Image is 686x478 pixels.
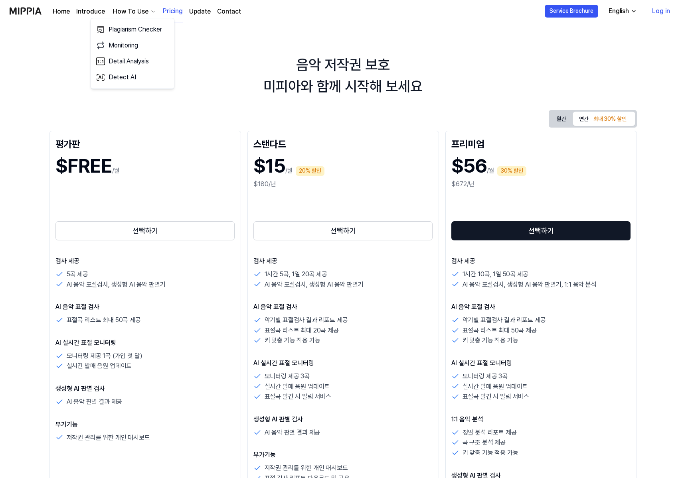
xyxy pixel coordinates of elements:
a: 선택하기 [55,220,235,242]
p: 실시간 발매 음원 업데이트 [67,361,132,371]
p: 모니터링 제공 3곡 [265,371,310,382]
a: Home [53,7,70,16]
p: AI 음악 표절검사, 생성형 AI 음악 판별기, 1:1 음악 분석 [463,279,597,290]
p: AI 음악 표절검사, 생성형 AI 음악 판별기 [67,279,166,290]
p: 생성형 AI 판별 검사 [253,415,433,424]
button: 연간 [573,112,635,126]
p: 표절곡 리스트 최대 50곡 제공 [67,315,141,325]
p: 저작권 관리를 위한 개인 대시보드 [265,463,348,473]
p: AI 실시간 표절 모니터링 [451,358,631,368]
h1: $56 [451,153,487,179]
button: English [602,3,642,19]
p: 키 맞춤 기능 적용 가능 [265,335,320,346]
button: 월간 [550,113,573,125]
div: 30% 할인 [497,166,526,176]
p: 실시간 발매 음원 업데이트 [265,382,330,392]
p: 모니터링 제공 3곡 [463,371,508,382]
p: 저작권 관리를 위한 개인 대시보드 [67,433,150,443]
div: 스탠다드 [253,137,433,149]
button: 선택하기 [55,221,235,240]
a: Monitoring [94,37,171,53]
p: AI 음악 표절 검사 [55,302,235,312]
p: AI 음악 표절 검사 [451,302,631,312]
p: 5곡 제공 [67,269,88,279]
p: 모니터링 제공 1곡 (가입 첫 달) [67,351,142,361]
p: 표절곡 발견 시 알림 서비스 [463,391,530,402]
p: AI 음악 표절검사, 생성형 AI 음악 판별기 [265,279,364,290]
p: /월 [112,166,120,175]
p: 키 맞춤 기능 적용 가능 [463,335,518,346]
p: 검사 제공 [55,256,235,266]
div: $180/년 [253,179,433,189]
p: 표절곡 발견 시 알림 서비스 [265,391,332,402]
div: English [607,6,631,16]
a: Introduce [76,7,105,16]
p: 부가기능 [253,450,433,460]
p: AI 음악 판별 결과 제공 [67,397,123,407]
p: 검사 제공 [253,256,433,266]
a: Detect AI [94,69,171,85]
a: 선택하기 [253,220,433,242]
div: 최대 30% 할인 [591,114,629,124]
p: 악기별 표절검사 결과 리포트 제공 [265,315,348,325]
div: How To Use [111,7,150,16]
p: /월 [285,166,293,175]
p: 실시간 발매 음원 업데이트 [463,382,528,392]
p: 1시간 10곡, 1일 50곡 제공 [463,269,528,279]
p: AI 음악 표절 검사 [253,302,433,312]
p: 생성형 AI 판별 검사 [55,384,235,393]
p: /월 [487,166,494,175]
p: 표절곡 리스트 최대 20곡 제공 [265,325,339,336]
p: 검사 제공 [451,256,631,266]
p: 1:1 음악 분석 [451,415,631,424]
a: Detail Analysis [94,53,171,69]
p: 정밀 분석 리포트 제공 [463,427,517,438]
button: How To Use [111,7,156,16]
p: AI 실시간 표절 모니터링 [253,358,433,368]
h1: $15 [253,153,285,179]
a: Update [189,7,211,16]
p: 악기별 표절검사 결과 리포트 제공 [463,315,546,325]
div: 프리미엄 [451,137,631,149]
button: 선택하기 [451,221,631,240]
a: 선택하기 [451,220,631,242]
div: 평가판 [55,137,235,149]
a: Plagiarism Checker [94,22,171,37]
p: 표절곡 리스트 최대 50곡 제공 [463,325,537,336]
p: 곡 구조 분석 제공 [463,437,506,448]
div: 20% 할인 [296,166,324,176]
button: Service Brochure [545,5,598,18]
div: $672/년 [451,179,631,189]
button: 선택하기 [253,221,433,240]
p: 키 맞춤 기능 적용 가능 [463,448,518,458]
p: 부가기능 [55,420,235,429]
p: AI 실시간 표절 모니터링 [55,338,235,348]
p: 1시간 5곡, 1일 20곡 제공 [265,269,327,279]
a: Pricing [163,0,183,22]
p: AI 음악 판별 결과 제공 [265,427,320,438]
a: Contact [217,7,241,16]
h1: $FREE [55,153,112,179]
